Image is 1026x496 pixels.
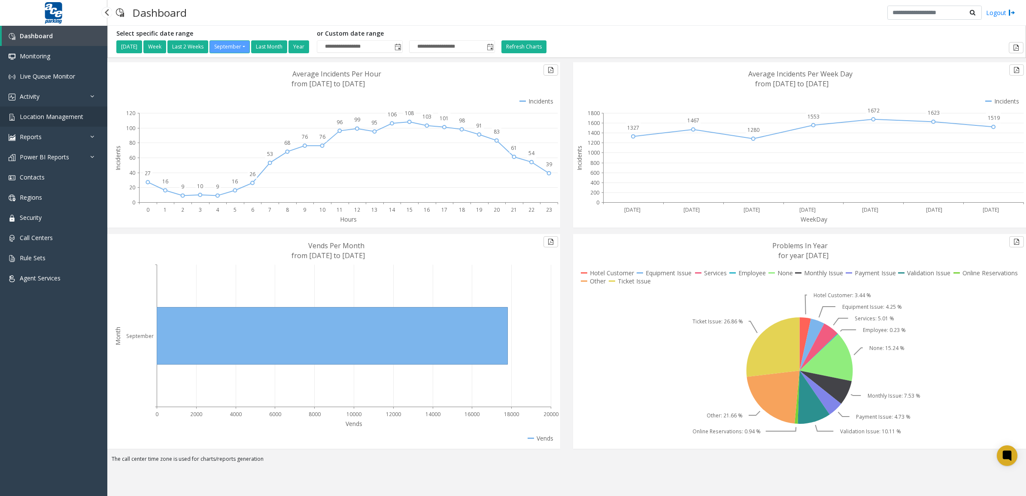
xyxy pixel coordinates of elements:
text: 1280 [747,126,759,134]
text: Average Incidents Per Hour [292,69,381,79]
text: for year [DATE] [778,251,829,260]
text: 16000 [464,411,480,418]
text: 4 [216,206,219,213]
text: from [DATE] to [DATE] [291,79,365,88]
text: Ticket Issue: 26.86 % [692,318,743,325]
button: Last Month [251,40,287,53]
text: [DATE] [624,206,640,213]
text: 80 [129,139,135,146]
text: 99 [354,116,360,123]
span: Dashboard [20,32,53,40]
text: 53 [267,150,273,158]
text: 76 [302,133,308,140]
button: [DATE] [116,40,142,53]
span: Rule Sets [20,254,46,262]
img: 'icon' [9,215,15,222]
text: Month [114,327,122,345]
text: Services: 5.01 % [855,315,894,322]
text: 96 [337,119,343,126]
text: 76 [319,133,325,140]
text: 16 [162,178,168,185]
button: Export to pdf [543,236,558,247]
text: 18 [459,206,465,213]
text: 60 [129,154,135,161]
text: 83 [494,128,500,135]
button: Last 2 Weeks [167,40,208,53]
button: Export to pdf [1009,42,1023,53]
text: 20000 [543,411,559,418]
text: 20 [129,184,135,191]
img: 'icon' [9,154,15,161]
text: [DATE] [862,206,878,213]
text: 40 [129,169,135,176]
text: Hotel Customer: 3.44 % [814,292,871,299]
text: Incidents [114,146,122,170]
text: 13 [371,206,377,213]
text: 39 [546,161,552,168]
text: Equipment Issue: 4.25 % [842,303,902,310]
text: 600 [590,169,599,176]
text: 11 [337,206,343,213]
img: 'icon' [9,134,15,141]
img: 'icon' [9,114,15,121]
text: 0 [596,199,599,206]
text: 101 [440,115,449,122]
a: Logout [986,8,1015,17]
img: 'icon' [9,94,15,100]
text: 108 [405,110,414,117]
text: 1000 [588,149,600,156]
text: 18000 [504,411,519,418]
div: The call center time zone is used for charts/reports generation [107,455,1026,467]
text: 0 [155,411,158,418]
text: 12000 [386,411,401,418]
img: 'icon' [9,235,15,242]
text: 16 [232,178,238,185]
text: 8 [286,206,289,213]
text: None: 15.24 % [869,344,905,352]
text: 100 [126,125,135,132]
text: September [126,332,154,340]
text: 0 [132,199,135,206]
text: 1327 [627,124,639,131]
text: 10000 [346,411,361,418]
img: 'icon' [9,195,15,201]
text: Payment Issue: 4.73 % [856,413,911,420]
h3: Dashboard [128,2,191,23]
text: 17 [441,206,447,213]
span: Regions [20,193,42,201]
button: Export to pdf [543,64,558,76]
text: 1623 [928,109,940,116]
text: 98 [459,117,465,124]
span: Security [20,213,42,222]
text: 1800 [588,110,600,117]
text: 4000 [230,411,242,418]
text: 2 [181,206,184,213]
span: Location Management [20,113,83,121]
span: Activity [20,92,39,100]
text: 103 [422,113,431,120]
text: Vends [346,420,362,428]
text: 2000 [190,411,202,418]
text: Vends Per Month [308,241,364,250]
img: 'icon' [9,53,15,60]
text: Other: 21.66 % [707,412,743,419]
text: 68 [284,139,290,146]
text: Employee: 0.23 % [863,326,906,334]
text: 106 [388,111,397,118]
img: logout [1008,8,1015,17]
img: 'icon' [9,275,15,282]
img: pageIcon [116,2,124,23]
text: 9 [216,183,219,190]
button: September [209,40,250,53]
text: 15 [407,206,413,213]
text: 7 [268,206,271,213]
span: Reports [20,133,42,141]
text: 61 [511,144,517,152]
text: 16 [424,206,430,213]
text: 1600 [588,119,600,127]
text: 1200 [588,139,600,146]
text: 6 [251,206,254,213]
text: [DATE] [683,206,700,213]
span: Live Queue Monitor [20,72,75,80]
button: Export to pdf [1009,64,1024,76]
